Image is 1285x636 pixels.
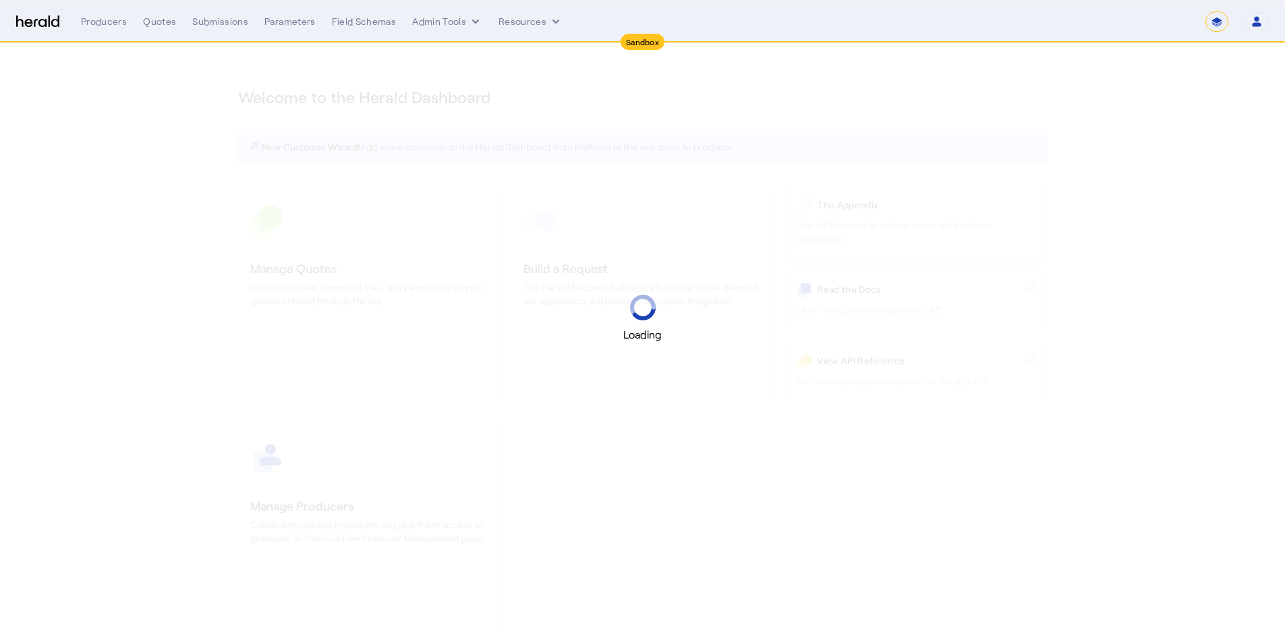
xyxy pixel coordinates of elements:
div: Sandbox [621,34,664,50]
div: Producers [81,15,127,28]
button: internal dropdown menu [412,15,482,28]
div: Submissions [192,15,248,28]
div: Parameters [264,15,316,28]
img: Herald Logo [16,16,59,28]
div: Quotes [143,15,176,28]
div: Field Schemas [332,15,397,28]
button: Resources dropdown menu [498,15,563,28]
